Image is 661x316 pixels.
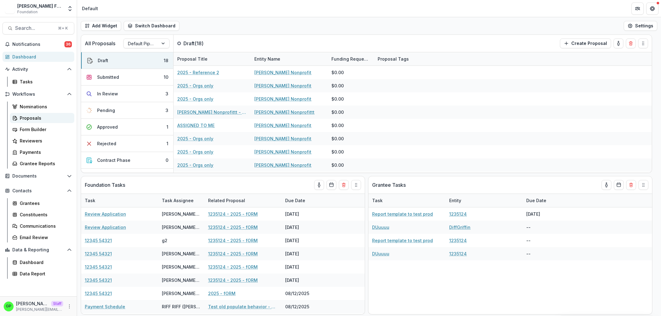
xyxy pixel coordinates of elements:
div: Pending [97,107,115,114]
a: Nominations [10,102,74,112]
span: Data & Reporting [12,247,64,253]
div: In Review [97,90,118,97]
button: Draft18 [81,52,173,69]
div: Task [81,194,158,207]
div: Proposal Tags [374,52,451,66]
div: Proposal Title [174,52,251,66]
div: ⌘ + K [57,25,69,32]
div: [DATE] [281,260,328,274]
div: Entity [445,194,523,207]
div: Grantee Reports [20,160,69,167]
a: ASSIGNED TO ME [177,122,215,129]
div: Task Assignee [158,197,197,204]
div: 0 [166,157,168,163]
span: 36 [64,41,72,47]
p: Staff [51,301,63,306]
a: Review Application [85,224,126,230]
div: 1 [166,124,168,130]
a: 2025 - Reference 2 [177,69,219,76]
img: Griffin Foundation [5,4,15,14]
div: $0.00 [331,162,344,168]
button: Rejected1 [81,135,173,152]
div: Due Date [281,197,309,204]
div: 3 [166,107,168,114]
div: Due Date [281,194,328,207]
a: 1235124 - 2025 - fORM [208,237,258,244]
div: Constituents [20,211,69,218]
div: Data Report [20,270,69,277]
a: 12345 54321 [85,290,112,297]
div: Approved [97,124,118,130]
a: 2025 - Orgs only [177,96,213,102]
button: Delete card [626,38,636,48]
a: 1235124 - 2025 - fORM [208,224,258,230]
p: [PERSON_NAME] [16,300,49,307]
div: Nominations [20,103,69,110]
button: Calendar [614,180,624,190]
button: Open entity switcher [66,2,74,15]
div: Funding Requested [328,52,374,66]
div: Payments [20,149,69,155]
a: [PERSON_NAME] Nonprofit [254,162,311,168]
div: Form Builder [20,126,69,133]
a: 12345 54321 [85,277,112,283]
div: g2 [162,237,167,244]
div: [PERSON_NAME] ([PERSON_NAME][EMAIL_ADDRESS][DOMAIN_NAME]) [162,290,201,297]
a: Test old populate behavior - 2025 - Populate from [208,303,278,310]
p: Foundation Tasks [85,181,125,189]
a: 1235124 - 2025 - fORM [208,250,258,257]
div: Task Assignee [158,194,204,207]
a: 2025 - Orgs only [177,82,213,89]
div: Proposals [20,115,69,121]
button: toggle-assigned-to-me [614,38,623,48]
button: Get Help [646,2,659,15]
div: 3 [166,90,168,97]
a: 12345 54321 [85,237,112,244]
a: Constituents [10,210,74,220]
div: 1 [166,140,168,147]
div: Task [81,197,99,204]
div: [PERSON_NAME] ([PERSON_NAME][EMAIL_ADDRESS][DOMAIN_NAME]) [162,224,201,230]
button: Notifications36 [2,39,74,49]
div: $0.00 [331,122,344,129]
div: Entity Name [251,52,328,66]
span: Search... [15,25,54,31]
div: Communications [20,223,69,229]
div: [DATE] [281,221,328,234]
div: Dashboard [20,259,69,266]
div: [PERSON_NAME] ([PERSON_NAME][EMAIL_ADDRESS][DOMAIN_NAME]) [162,264,201,270]
div: 08/12/2025 [281,300,328,313]
div: Griffin Perry [6,304,11,308]
div: Due Date [523,197,550,204]
button: Settings [624,21,657,31]
a: 2025 - fORM [208,290,236,297]
a: [PERSON_NAME] Nonprofit [254,149,311,155]
div: $0.00 [331,96,344,102]
a: [PERSON_NAME] Nonprofittt - 2025 - REfernetial [177,109,247,115]
button: Add Widget [81,21,121,31]
div: 10 [164,74,168,80]
div: [PERSON_NAME] ([PERSON_NAME][EMAIL_ADDRESS][DOMAIN_NAME]) [162,277,201,283]
a: 1235124 [449,237,467,244]
p: [PERSON_NAME][EMAIL_ADDRESS][DOMAIN_NAME] [16,307,63,312]
div: Default [82,5,98,12]
div: [PERSON_NAME] ([PERSON_NAME][EMAIL_ADDRESS][DOMAIN_NAME]) [162,211,201,217]
button: Partners [631,2,644,15]
div: Dashboard [12,54,69,60]
div: -- [523,234,569,247]
div: [DATE] [523,207,569,221]
a: Proposals [10,113,74,123]
a: Report template to test prod [372,211,433,217]
div: Task [368,194,445,207]
div: $0.00 [331,82,344,89]
button: Open Activity [2,64,74,74]
span: Contacts [12,188,64,194]
a: Form Builder [10,124,74,134]
div: Tasks [20,78,69,85]
a: Reviewers [10,136,74,146]
button: Open Documents [2,171,74,181]
button: Drag [638,38,648,48]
